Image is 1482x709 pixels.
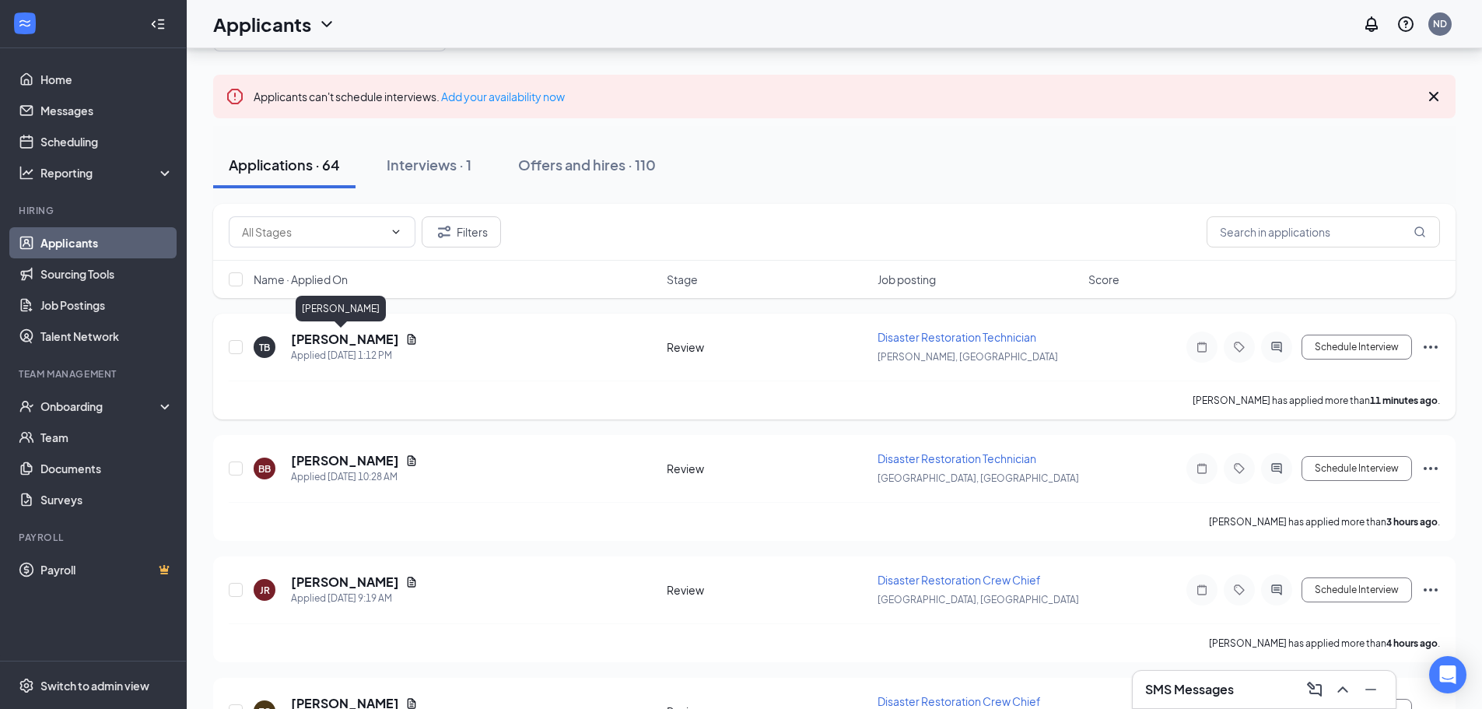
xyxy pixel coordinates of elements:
[260,584,270,597] div: JR
[1267,341,1286,353] svg: ActiveChat
[387,155,471,174] div: Interviews · 1
[878,351,1058,363] span: [PERSON_NAME], [GEOGRAPHIC_DATA]
[1358,677,1383,702] button: Minimize
[1267,462,1286,475] svg: ActiveChat
[19,678,34,693] svg: Settings
[390,226,402,238] svg: ChevronDown
[1209,637,1440,650] p: [PERSON_NAME] has applied more than .
[40,290,173,321] a: Job Postings
[878,472,1079,484] span: [GEOGRAPHIC_DATA], [GEOGRAPHIC_DATA]
[878,272,936,287] span: Job posting
[40,258,173,290] a: Sourcing Tools
[1302,456,1412,481] button: Schedule Interview
[667,339,868,355] div: Review
[40,95,173,126] a: Messages
[422,216,501,247] button: Filter Filters
[291,348,418,363] div: Applied [DATE] 1:12 PM
[19,204,170,217] div: Hiring
[405,333,418,346] svg: Document
[40,227,173,258] a: Applicants
[1333,680,1352,699] svg: ChevronUp
[226,87,244,106] svg: Error
[518,155,656,174] div: Offers and hires · 110
[291,574,399,591] h5: [PERSON_NAME]
[667,272,698,287] span: Stage
[40,126,173,157] a: Scheduling
[1370,395,1438,406] b: 11 minutes ago
[40,165,174,181] div: Reporting
[878,451,1036,465] span: Disaster Restoration Technician
[1421,338,1440,356] svg: Ellipses
[19,398,34,414] svg: UserCheck
[441,90,565,104] a: Add your availability now
[40,321,173,352] a: Talent Network
[1330,677,1355,702] button: ChevronUp
[259,341,270,354] div: TB
[1424,87,1443,106] svg: Cross
[1414,226,1426,238] svg: MagnifyingGlass
[1088,272,1119,287] span: Score
[667,461,868,476] div: Review
[1396,15,1415,33] svg: QuestionInfo
[1361,680,1380,699] svg: Minimize
[1386,637,1438,649] b: 4 hours ago
[1302,577,1412,602] button: Schedule Interview
[435,223,454,241] svg: Filter
[878,594,1079,605] span: [GEOGRAPHIC_DATA], [GEOGRAPHIC_DATA]
[878,573,1041,587] span: Disaster Restoration Crew Chief
[405,576,418,588] svg: Document
[1193,462,1211,475] svg: Note
[1230,584,1249,596] svg: Tag
[1421,459,1440,478] svg: Ellipses
[19,165,34,181] svg: Analysis
[1230,341,1249,353] svg: Tag
[213,11,311,37] h1: Applicants
[1305,680,1324,699] svg: ComposeMessage
[40,678,149,693] div: Switch to admin view
[1362,15,1381,33] svg: Notifications
[40,484,173,515] a: Surveys
[1193,341,1211,353] svg: Note
[254,90,565,104] span: Applicants can't schedule interviews.
[667,582,868,598] div: Review
[150,16,166,32] svg: Collapse
[1230,462,1249,475] svg: Tag
[317,15,336,33] svg: ChevronDown
[291,469,418,485] div: Applied [DATE] 10:28 AM
[1302,335,1412,360] button: Schedule Interview
[296,296,386,321] div: [PERSON_NAME]
[17,16,33,31] svg: WorkstreamLogo
[40,422,173,453] a: Team
[405,455,418,467] svg: Document
[1386,516,1438,528] b: 3 hours ago
[254,272,348,287] span: Name · Applied On
[258,462,271,476] div: BB
[291,331,399,348] h5: [PERSON_NAME]
[878,694,1041,708] span: Disaster Restoration Crew Chief
[19,367,170,381] div: Team Management
[1267,584,1286,596] svg: ActiveChat
[40,398,160,414] div: Onboarding
[40,453,173,484] a: Documents
[242,223,384,240] input: All Stages
[291,452,399,469] h5: [PERSON_NAME]
[1302,677,1327,702] button: ComposeMessage
[1193,394,1440,407] p: [PERSON_NAME] has applied more than .
[40,554,173,585] a: PayrollCrown
[1421,581,1440,599] svg: Ellipses
[291,591,418,606] div: Applied [DATE] 9:19 AM
[40,64,173,95] a: Home
[1207,216,1440,247] input: Search in applications
[1209,515,1440,528] p: [PERSON_NAME] has applied more than .
[1429,656,1466,693] div: Open Intercom Messenger
[1145,681,1234,698] h3: SMS Messages
[229,155,340,174] div: Applications · 64
[878,330,1036,344] span: Disaster Restoration Technician
[19,531,170,544] div: Payroll
[1433,17,1447,30] div: ND
[1193,584,1211,596] svg: Note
